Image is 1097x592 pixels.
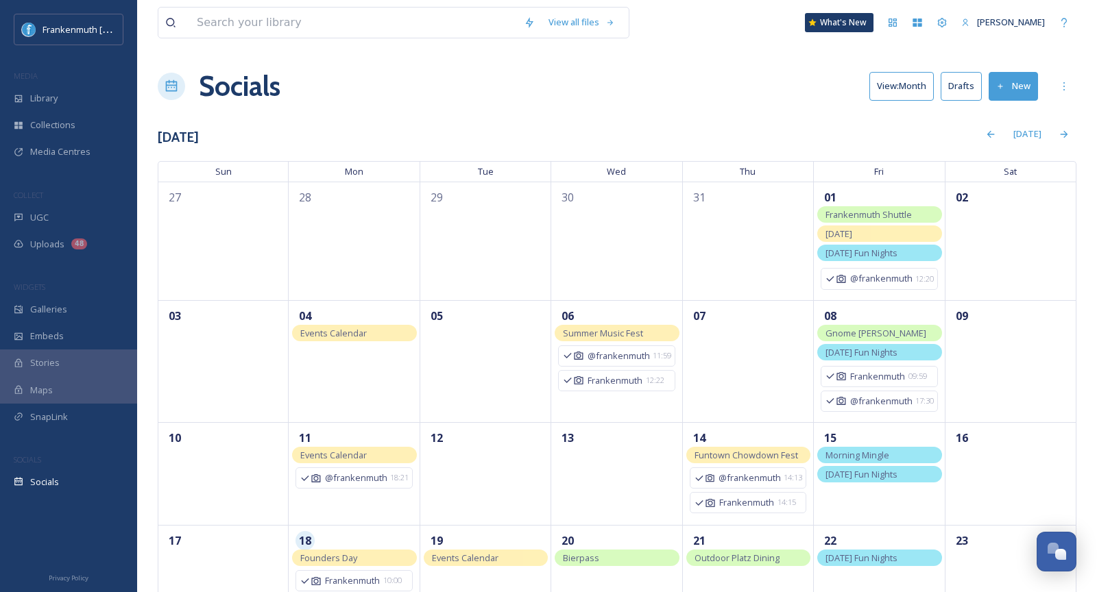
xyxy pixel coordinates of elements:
[165,188,184,207] span: 27
[43,23,146,36] span: Frankenmuth [US_STATE]
[427,428,446,447] span: 12
[952,531,972,550] span: 23
[814,161,945,182] span: Fri
[945,161,1076,182] span: Sat
[915,273,934,285] span: 12:20
[427,531,446,550] span: 19
[653,350,671,362] span: 11:59
[941,72,982,100] button: Drafts
[427,188,446,207] span: 29
[30,356,60,369] span: Stories
[825,468,897,480] span: [DATE] Fun Nights
[190,8,517,38] input: Search your library
[199,66,280,107] a: Socials
[300,449,367,461] span: Events Calendar
[30,303,67,316] span: Galleries
[30,476,59,489] span: Socials
[825,449,889,461] span: Morning Mingle
[558,306,577,325] span: 06
[695,552,780,564] span: Outdoor Platz Dining
[588,374,642,387] span: Frankenmuth
[14,190,43,200] span: COLLECT
[158,161,289,182] span: Sun
[158,127,199,147] h3: [DATE]
[30,330,64,343] span: Embeds
[558,428,577,447] span: 13
[325,574,380,587] span: Frankenmuth
[289,161,420,182] span: Mon
[325,471,387,484] span: @frankenmuth
[915,395,934,407] span: 17:30
[850,395,912,408] span: @frankenmuth
[22,23,36,36] img: Social%20Media%20PFP%202025.jpg
[14,282,45,292] span: WIDGETS
[30,119,75,132] span: Collections
[551,161,682,182] span: Wed
[1037,532,1076,571] button: Open Chat
[71,238,87,249] div: 48
[563,552,599,564] span: Bierpass
[821,428,840,447] span: 15
[952,188,972,207] span: 02
[542,9,622,36] a: View all files
[588,349,649,362] span: @frankenmuth
[30,211,49,224] span: UGC
[14,454,41,465] span: SOCIALS
[30,145,91,158] span: Media Centres
[825,247,897,259] span: [DATE] Fun Nights
[954,9,1052,36] a: [PERSON_NAME]
[563,327,643,339] span: Summer Music Fest
[825,552,897,564] span: [DATE] Fun Nights
[989,72,1038,100] button: New
[690,531,709,550] span: 21
[869,72,934,100] button: View:Month
[850,272,912,285] span: @frankenmuth
[977,16,1045,28] span: [PERSON_NAME]
[683,161,814,182] span: Thu
[777,497,796,508] span: 14:15
[908,371,927,382] span: 09:59
[390,472,409,484] span: 18:21
[821,306,840,325] span: 08
[825,327,926,339] span: Gnome [PERSON_NAME]
[941,72,989,100] a: Drafts
[300,552,357,564] span: Founders Day
[1006,121,1048,147] div: [DATE]
[30,384,53,397] span: Maps
[383,575,402,587] span: 10:00
[690,188,709,207] span: 31
[296,306,315,325] span: 04
[165,306,184,325] span: 03
[14,71,38,81] span: MEDIA
[825,346,897,358] span: [DATE] Fun Nights
[296,188,315,207] span: 28
[805,13,873,32] a: What's New
[49,569,88,585] a: Privacy Policy
[690,428,709,447] span: 14
[30,92,58,105] span: Library
[165,428,184,447] span: 10
[821,188,840,207] span: 01
[952,306,972,325] span: 09
[690,306,709,325] span: 07
[30,238,64,251] span: Uploads
[558,531,577,550] span: 20
[784,472,802,484] span: 14:13
[695,449,798,461] span: Funtown Chowdown Fest
[296,531,315,550] span: 18
[558,188,577,207] span: 30
[165,531,184,550] span: 17
[432,552,498,564] span: Events Calendar
[420,161,551,182] span: Tue
[825,208,912,237] span: Frankenmuth Shuttle Starts
[30,410,68,423] span: SnapLink
[719,496,774,509] span: Frankenmuth
[300,327,367,339] span: Events Calendar
[850,370,905,383] span: Frankenmuth
[825,227,852,240] span: [DATE]
[719,471,780,484] span: @frankenmuth
[821,531,840,550] span: 22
